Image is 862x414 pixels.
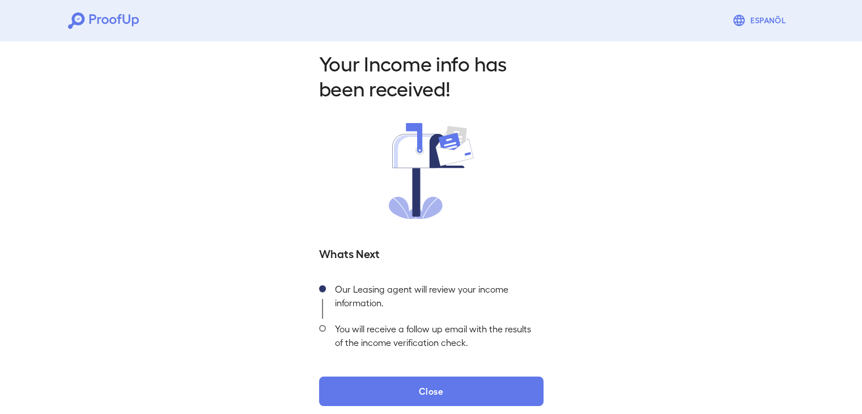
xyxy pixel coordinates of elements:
[326,319,543,358] div: You will receive a follow up email with the results of the income verification check.
[728,9,794,32] button: Espanõl
[319,245,543,261] h5: Whats Next
[326,279,543,319] div: Our Leasing agent will review your income information.
[319,377,543,406] button: Close
[389,123,474,219] img: received.svg
[319,50,543,100] h2: Your Income info has been received!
